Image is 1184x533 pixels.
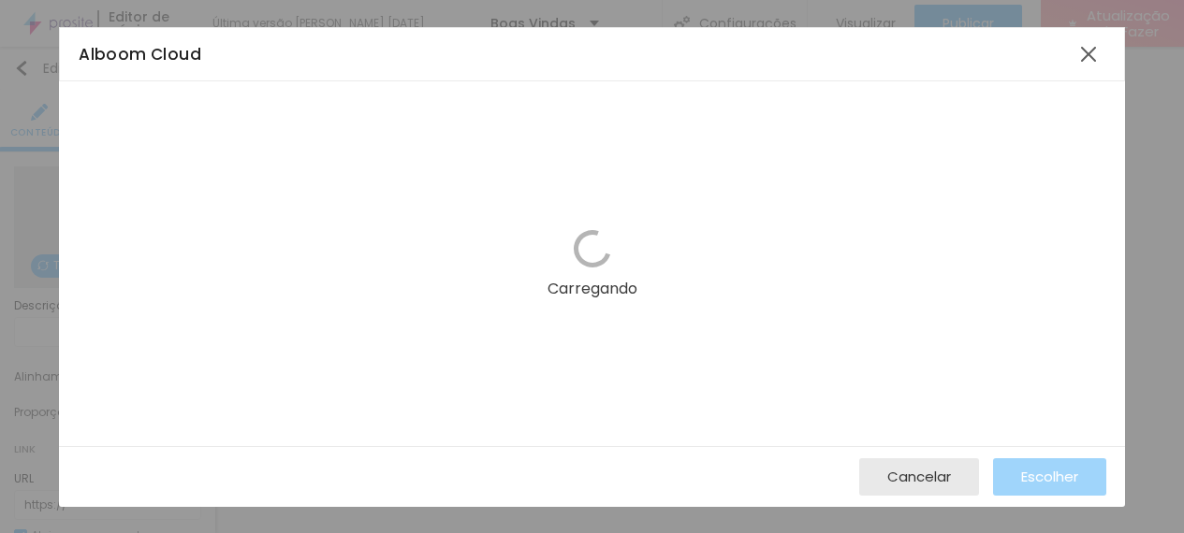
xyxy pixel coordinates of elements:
span: Carregando [548,278,637,299]
button: Escolher [993,458,1106,496]
span: Alboom Cloud [79,43,201,65]
button: Cancelar [859,458,979,496]
span: Cancelar [887,468,951,484]
span: Escolher [1021,468,1078,484]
